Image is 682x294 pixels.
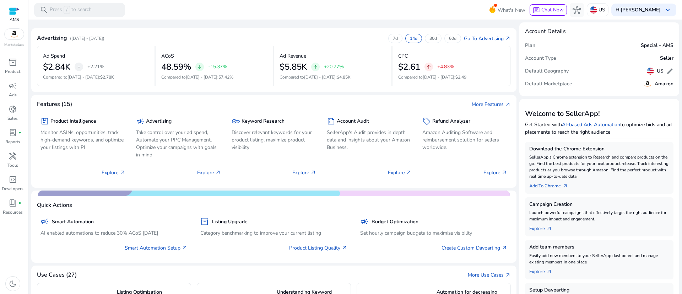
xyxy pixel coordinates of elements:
p: Launch powerful campaigns that effectively target the right audience for maximum impact and engag... [529,209,669,222]
span: 57.42% [218,74,233,80]
span: $2.78K [100,74,114,80]
img: us.svg [590,6,597,14]
img: us.svg [647,68,654,75]
p: Ads [9,92,17,98]
a: Create Custom Dayparting [442,244,507,252]
p: Compared to : [398,74,505,80]
h5: Default Marketplace [525,81,572,87]
h5: Listing Upgrade [212,219,248,225]
a: More Featuresarrow_outward [472,101,511,108]
p: Explore [292,169,316,176]
p: Developers [2,186,23,192]
a: Go To Advertisingarrow_outward [464,35,511,42]
h4: Account Details [525,28,566,35]
span: donut_small [9,105,17,113]
span: arrow_outward [182,245,188,251]
span: edit [666,68,673,75]
h5: Seller [660,55,673,62]
p: Explore [197,169,221,176]
p: Product [5,68,20,75]
button: hub [570,3,584,17]
span: lab_profile [9,128,17,137]
span: arrow_outward [546,269,552,274]
h3: Welcome to SellerApp! [525,109,673,118]
h5: US [657,68,664,74]
span: handyman [9,152,17,160]
p: +2.21% [87,64,104,69]
p: CPC [398,52,408,60]
span: arrow_outward [505,36,511,41]
a: Explorearrow_outward [529,222,558,232]
p: SellerApp's Chrome extension to Research and compare products on the go. Find the best products f... [529,154,669,180]
h2: $2.61 [398,62,420,72]
h5: Smart Automation [52,219,94,225]
h5: Add team members [529,244,669,250]
span: hub [573,6,581,14]
h4: Quick Actions [37,202,72,209]
span: inventory_2 [9,58,17,66]
span: package [40,117,49,125]
a: Product Listing Quality [289,244,347,252]
span: [DATE] - [DATE] [423,74,454,80]
p: US [599,4,605,16]
p: Explore [388,169,412,176]
button: chatChat Now [530,4,567,16]
span: campaign [360,217,369,226]
span: arrow_outward [502,170,507,175]
p: Compared to : [161,74,267,80]
span: [DATE] - [DATE] [67,74,99,80]
p: 14d [410,36,417,41]
p: Marketplace [4,42,24,48]
p: Take control over your ad spend, Automate your PPC Management, Optimize your campaigns with goals... [136,129,221,159]
h5: Account Audit [337,118,369,124]
span: chat [533,7,540,14]
b: [PERSON_NAME] [621,6,661,13]
p: Press to search [50,6,92,14]
span: $2.49 [455,74,466,80]
span: dark_mode [9,279,17,288]
p: Get Started with to optimize bids and ad placements to reach the right audience [525,121,673,136]
p: Reports [5,139,20,145]
span: arrow_outward [310,170,316,175]
h5: Setup Dayparting [529,287,669,293]
span: code_blocks [9,175,17,184]
h5: Special - AMS [641,43,673,49]
p: 60d [449,36,456,41]
span: / [64,6,70,14]
span: keyboard_arrow_down [664,6,672,14]
span: inventory_2 [200,217,209,226]
h5: Download the Chrome Extension [529,146,669,152]
p: Explore [102,169,125,176]
span: arrow_outward [562,183,568,189]
span: arrow_downward [197,64,202,70]
span: campaign [136,117,145,125]
span: campaign [40,217,49,226]
span: fiber_manual_record [18,131,21,134]
p: -15.37% [208,64,227,69]
h5: Refund Analyzer [432,118,470,124]
span: Chat Now [541,6,564,13]
span: search [40,6,48,14]
span: arrow_outward [502,245,507,251]
h5: Amazon [655,81,673,87]
span: [DATE] - [DATE] [304,74,336,80]
span: book_4 [9,199,17,207]
a: Explorearrow_outward [529,265,558,275]
h2: $5.85K [280,62,307,72]
span: fiber_manual_record [18,202,21,204]
p: Compared to : [43,74,149,80]
h5: Budget Optimization [372,219,418,225]
span: arrow_upward [426,64,432,70]
p: AI enabled automations to reduce 30% ACoS [DATE] [40,229,188,237]
h5: Campaign Creation [529,202,669,208]
p: Easily add new members to your SellerApp dashboard, and manage existing members in one place [529,252,669,265]
p: Set hourly campaign budgets to maximize visibility [360,229,507,237]
h5: Default Geography [525,68,569,74]
img: amazon.svg [5,29,24,39]
p: ACoS [161,52,174,60]
a: More Use Casesarrow_outward [468,271,511,279]
h2: 48.59% [161,62,191,72]
span: campaign [9,81,17,90]
p: Hi [616,7,661,12]
span: arrow_outward [215,170,221,175]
